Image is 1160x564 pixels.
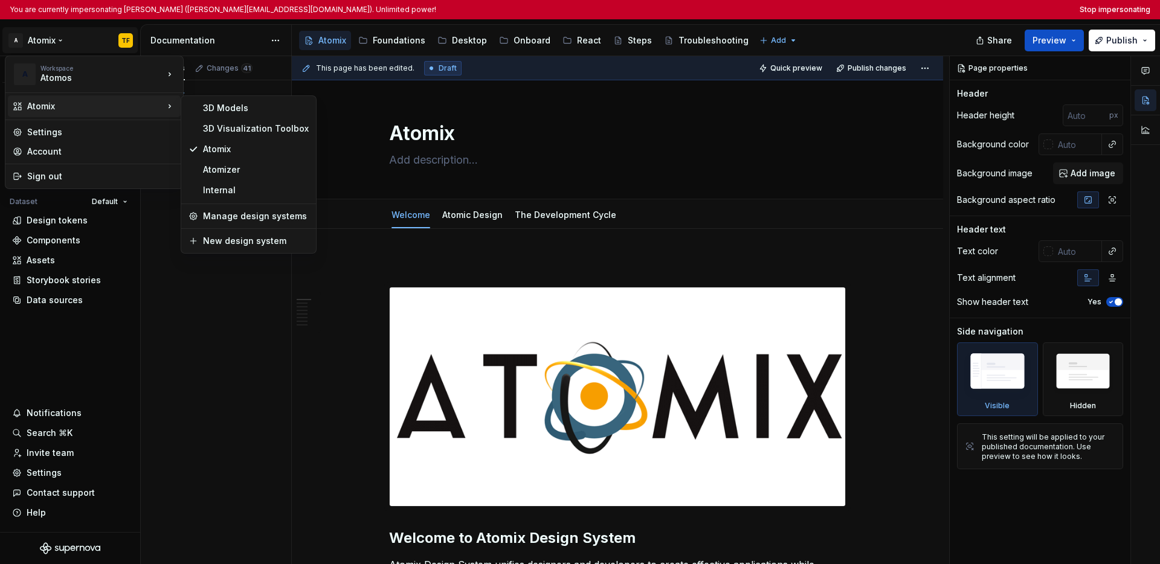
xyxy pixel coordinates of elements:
[203,102,309,114] div: 3D Models
[27,146,176,158] div: Account
[40,72,143,84] div: Atomos
[40,65,164,72] div: Workspace
[14,63,36,85] div: A
[27,170,176,182] div: Sign out
[27,126,176,138] div: Settings
[203,235,309,247] div: New design system
[203,164,309,176] div: Atomizer
[203,210,309,222] div: Manage design systems
[203,143,309,155] div: Atomix
[27,100,164,112] div: Atomix
[203,123,309,135] div: 3D Visualization Toolbox
[203,184,309,196] div: Internal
